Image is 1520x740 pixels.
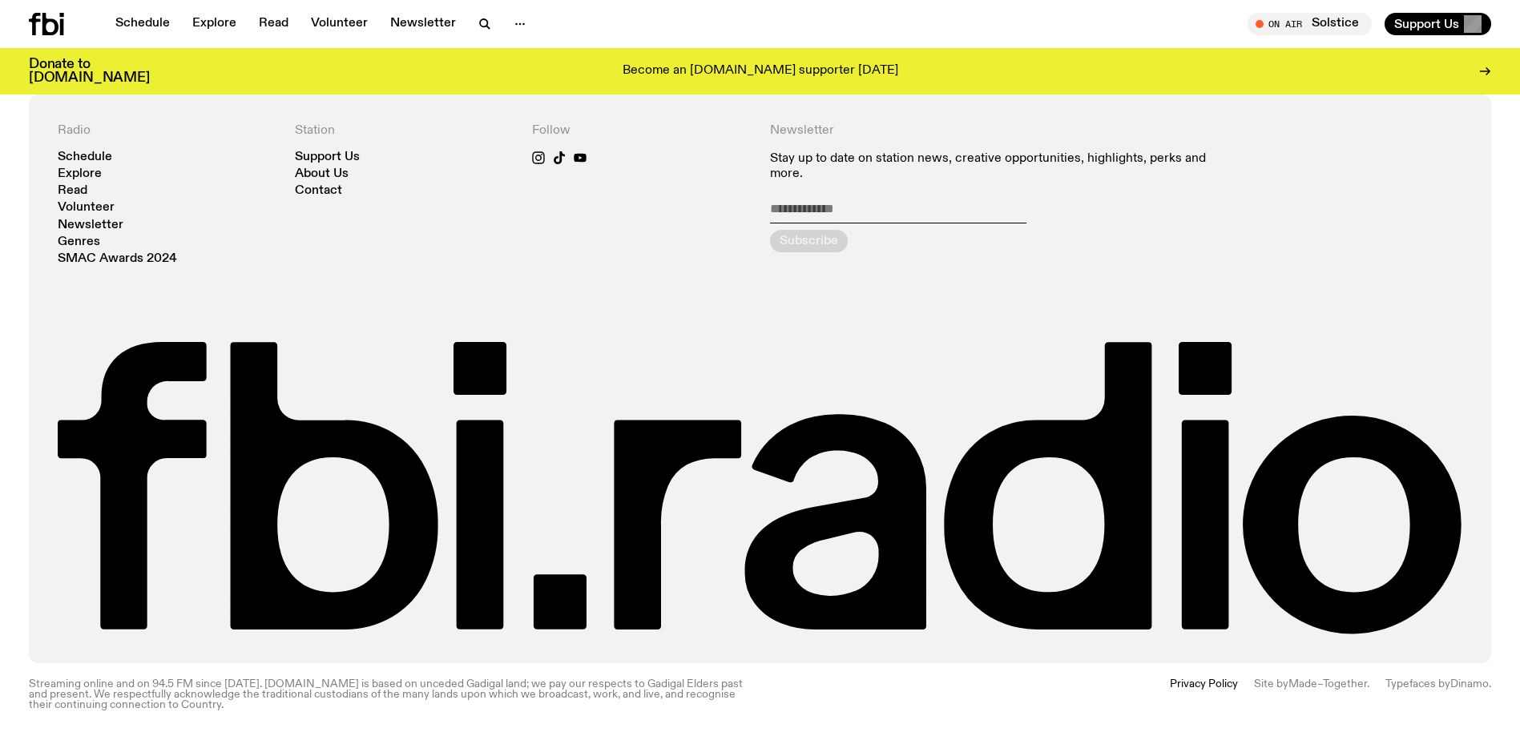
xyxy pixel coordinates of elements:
[58,253,177,265] a: SMAC Awards 2024
[1489,678,1491,690] span: .
[29,58,150,85] h3: Donate to [DOMAIN_NAME]
[295,151,360,163] a: Support Us
[58,185,87,197] a: Read
[1254,678,1288,690] span: Site by
[295,168,349,180] a: About Us
[295,185,342,197] a: Contact
[1288,678,1367,690] a: Made–Together
[1367,678,1369,690] span: .
[295,123,513,139] h4: Station
[58,123,276,139] h4: Radio
[381,13,466,35] a: Newsletter
[1450,678,1489,690] a: Dinamo
[58,219,123,231] a: Newsletter
[249,13,298,35] a: Read
[1170,679,1238,711] a: Privacy Policy
[1385,13,1491,35] button: Support Us
[58,151,112,163] a: Schedule
[29,679,751,711] p: Streaming online and on 94.5 FM since [DATE]. [DOMAIN_NAME] is based on unceded Gadigal land; we ...
[1394,17,1459,31] span: Support Us
[183,13,246,35] a: Explore
[58,236,100,248] a: Genres
[58,168,102,180] a: Explore
[623,64,898,78] p: Become an [DOMAIN_NAME] supporter [DATE]
[532,123,750,139] h4: Follow
[301,13,377,35] a: Volunteer
[1248,13,1372,35] button: On AirSolstice
[770,151,1225,182] p: Stay up to date on station news, creative opportunities, highlights, perks and more.
[106,13,179,35] a: Schedule
[770,123,1225,139] h4: Newsletter
[1385,678,1450,690] span: Typefaces by
[58,202,115,214] a: Volunteer
[770,230,848,252] button: Subscribe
